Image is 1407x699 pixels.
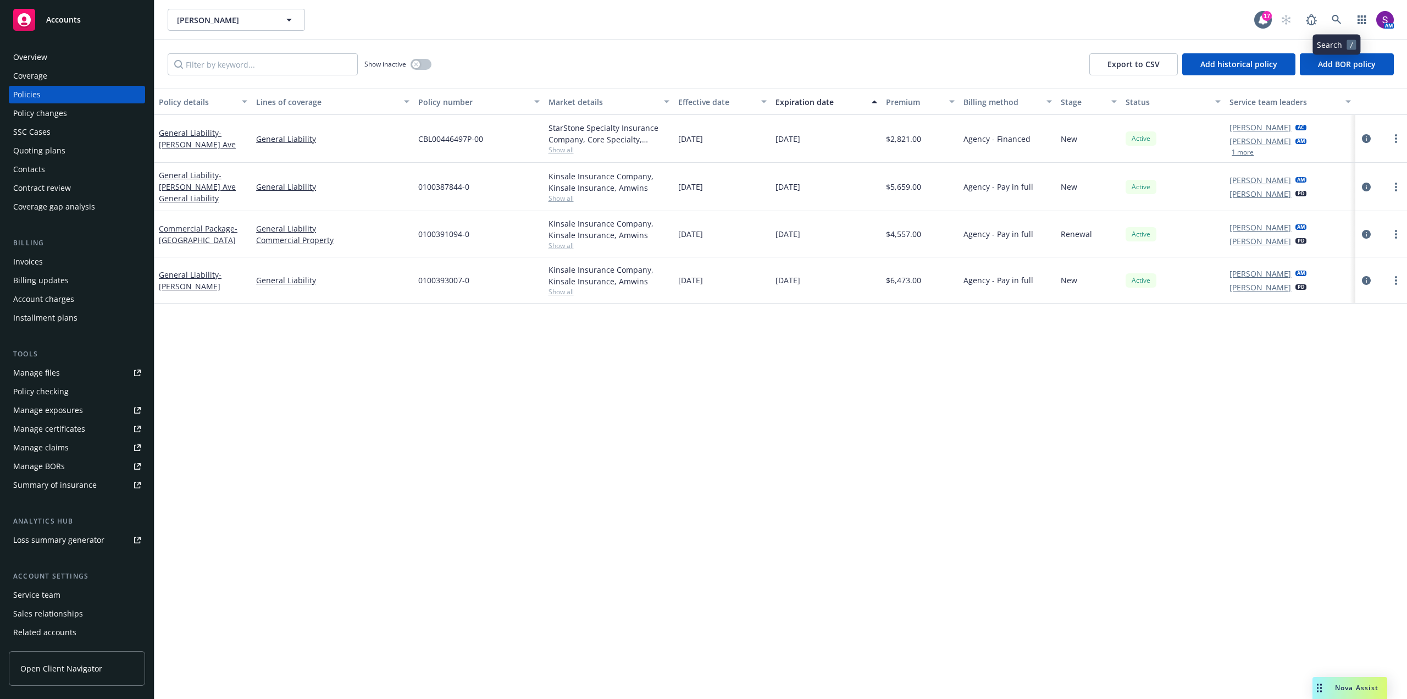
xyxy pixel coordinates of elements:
span: $6,473.00 [886,274,921,286]
span: [DATE] [775,133,800,145]
a: [PERSON_NAME] [1229,135,1291,147]
a: Accounts [9,4,145,35]
div: Coverage gap analysis [13,198,95,216]
span: Agency - Pay in full [963,181,1033,192]
div: StarStone Specialty Insurance Company, Core Specialty, Amwins [549,122,669,145]
button: Premium [882,89,960,115]
div: Invoices [13,253,43,271]
div: Overview [13,48,47,66]
div: Market details [549,96,657,108]
a: Manage claims [9,439,145,456]
a: Policy changes [9,104,145,122]
div: Billing updates [13,272,69,289]
span: - [GEOGRAPHIC_DATA] [159,223,237,245]
button: Expiration date [771,89,882,115]
a: circleInformation [1360,228,1373,241]
button: Export to CSV [1089,53,1178,75]
a: Account charges [9,290,145,308]
div: Tools [9,349,145,360]
div: Policies [13,86,41,103]
div: Status [1126,96,1209,108]
div: Manage files [13,364,60,382]
div: Kinsale Insurance Company, Kinsale Insurance, Amwins [549,264,669,287]
button: Lines of coverage [252,89,414,115]
span: CBL00446497P-00 [418,133,483,145]
div: 17 [1262,11,1272,21]
span: Active [1130,276,1152,285]
div: Billing [9,238,145,249]
div: Policy changes [13,104,67,122]
div: Related accounts [13,624,76,641]
div: Loss summary generator [13,531,104,549]
a: Commercial Package [159,223,237,245]
a: General Liability [256,274,409,286]
div: Kinsale Insurance Company, Kinsale Insurance, Amwins [549,170,669,194]
span: Export to CSV [1107,59,1160,69]
span: [DATE] [678,228,703,240]
a: Search [1326,9,1348,31]
a: Summary of insurance [9,476,145,494]
a: General Liability [256,181,409,192]
div: Billing method [963,96,1040,108]
input: Filter by keyword... [168,53,358,75]
div: Account charges [13,290,74,308]
a: Invoices [9,253,145,271]
button: [PERSON_NAME] [168,9,305,31]
span: New [1061,133,1077,145]
a: more [1389,132,1403,145]
a: Policies [9,86,145,103]
button: Nova Assist [1312,677,1387,699]
a: more [1389,228,1403,241]
img: photo [1376,11,1394,29]
a: General Liability [256,223,409,234]
span: Manage exposures [9,401,145,419]
button: Add historical policy [1182,53,1295,75]
button: Stage [1056,89,1121,115]
button: Effective date [674,89,771,115]
a: [PERSON_NAME] [1229,122,1291,133]
span: 0100393007-0 [418,274,469,286]
span: Active [1130,182,1152,192]
span: 0100391094-0 [418,228,469,240]
span: [DATE] [678,274,703,286]
span: [DATE] [678,133,703,145]
div: Policy number [418,96,527,108]
button: Policy details [154,89,252,115]
span: Agency - Pay in full [963,274,1033,286]
button: Billing method [959,89,1056,115]
button: Service team leaders [1225,89,1355,115]
span: Open Client Navigator [20,663,102,674]
a: more [1389,274,1403,287]
div: Manage exposures [13,401,83,419]
span: Accounts [46,15,81,24]
span: Agency - Pay in full [963,228,1033,240]
span: [DATE] [775,228,800,240]
div: Sales relationships [13,605,83,623]
div: Lines of coverage [256,96,397,108]
span: Renewal [1061,228,1092,240]
div: Manage certificates [13,420,85,438]
button: 1 more [1232,149,1254,156]
button: Add BOR policy [1300,53,1394,75]
div: Manage BORs [13,458,65,475]
a: Installment plans [9,309,145,327]
span: Active [1130,134,1152,144]
span: Show all [549,287,669,296]
div: Service team [13,586,60,604]
span: [DATE] [678,181,703,192]
a: Contacts [9,161,145,178]
span: $5,659.00 [886,181,921,192]
a: Commercial Property [256,234,409,246]
span: Show all [549,194,669,203]
div: Coverage [13,67,47,85]
a: Contract review [9,179,145,197]
div: Service team leaders [1229,96,1338,108]
div: Policy details [159,96,235,108]
span: Active [1130,229,1152,239]
a: Coverage [9,67,145,85]
div: Expiration date [775,96,865,108]
a: Policy checking [9,383,145,400]
div: Installment plans [13,309,77,327]
span: Agency - Financed [963,133,1031,145]
span: [DATE] [775,274,800,286]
